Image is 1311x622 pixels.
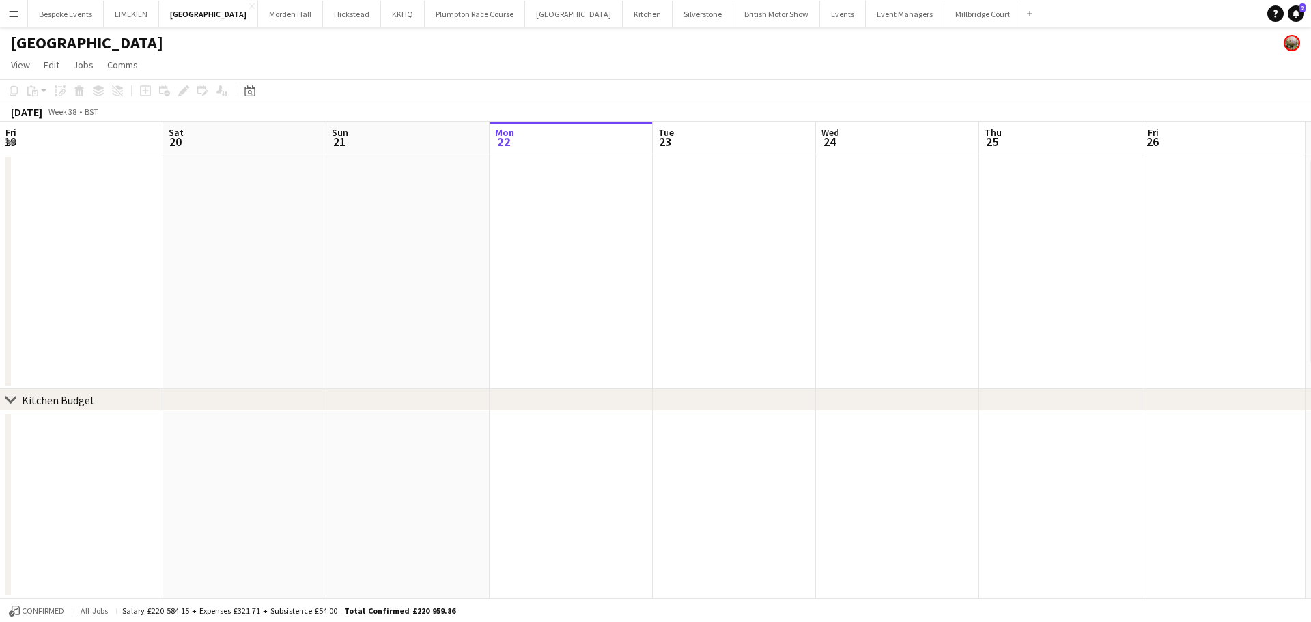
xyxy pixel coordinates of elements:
button: LIMEKILN [104,1,159,27]
span: 23 [656,134,674,150]
span: 19 [3,134,16,150]
span: Comms [107,59,138,71]
span: 20 [167,134,184,150]
button: Silverstone [673,1,733,27]
button: Event Managers [866,1,944,27]
span: View [11,59,30,71]
button: British Motor Show [733,1,820,27]
div: BST [85,107,98,117]
span: 26 [1146,134,1159,150]
app-user-avatar: Staffing Manager [1284,35,1300,51]
div: Salary £220 584.15 + Expenses £321.71 + Subsistence £54.00 = [122,606,455,616]
span: Confirmed [22,606,64,616]
span: Tue [658,126,674,139]
span: Sat [169,126,184,139]
button: Bespoke Events [28,1,104,27]
span: 2 [1299,3,1306,12]
span: 24 [819,134,839,150]
h1: [GEOGRAPHIC_DATA] [11,33,163,53]
button: Kitchen [623,1,673,27]
span: Total Confirmed £220 959.86 [344,606,455,616]
span: Thu [985,126,1002,139]
span: Edit [44,59,59,71]
span: Mon [495,126,514,139]
span: Sun [332,126,348,139]
button: Plumpton Race Course [425,1,525,27]
button: Millbridge Court [944,1,1021,27]
span: Fri [5,126,16,139]
a: 2 [1288,5,1304,22]
a: Jobs [68,56,99,74]
a: View [5,56,36,74]
div: Kitchen Budget [22,393,95,407]
span: Jobs [73,59,94,71]
span: Week 38 [45,107,79,117]
a: Edit [38,56,65,74]
button: Morden Hall [258,1,323,27]
a: Comms [102,56,143,74]
span: All jobs [78,606,111,616]
span: 22 [493,134,514,150]
div: [DATE] [11,105,42,119]
span: 21 [330,134,348,150]
button: Hickstead [323,1,381,27]
button: Events [820,1,866,27]
span: 25 [983,134,1002,150]
button: [GEOGRAPHIC_DATA] [159,1,258,27]
button: Confirmed [7,604,66,619]
span: Wed [821,126,839,139]
span: Fri [1148,126,1159,139]
button: [GEOGRAPHIC_DATA] [525,1,623,27]
button: KKHQ [381,1,425,27]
